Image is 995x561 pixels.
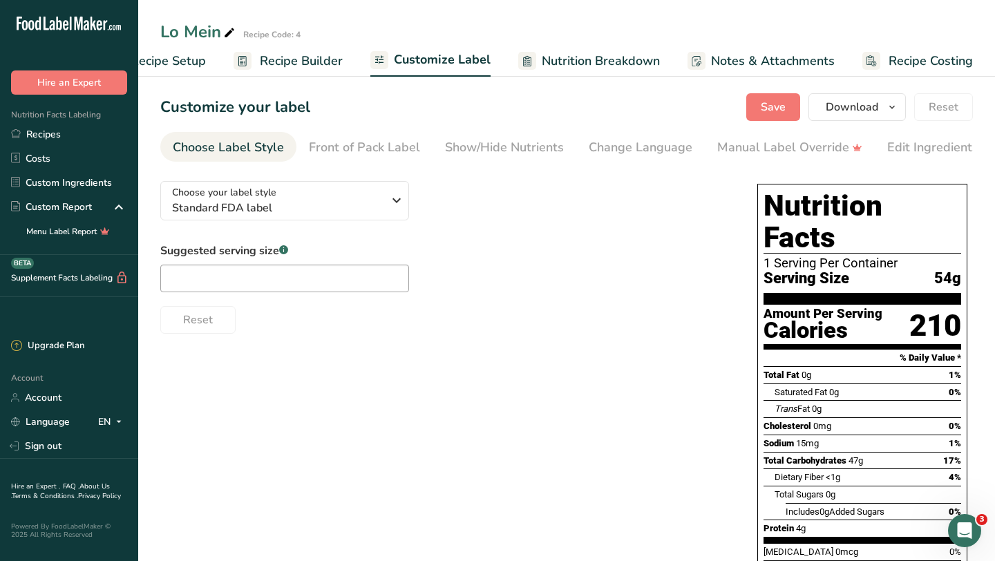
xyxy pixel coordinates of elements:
[849,455,863,466] span: 47g
[826,489,835,500] span: 0g
[786,506,884,517] span: Includes Added Sugars
[889,52,973,70] span: Recipe Costing
[829,387,839,397] span: 0g
[775,403,810,414] span: Fat
[934,270,961,287] span: 54g
[949,472,961,482] span: 4%
[943,455,961,466] span: 17%
[949,421,961,431] span: 0%
[826,99,878,115] span: Download
[104,46,206,77] a: Recipe Setup
[949,546,961,557] span: 0%
[775,489,824,500] span: Total Sugars
[11,339,84,353] div: Upgrade Plan
[160,19,238,44] div: Lo Mein
[826,472,840,482] span: <1g
[948,514,981,547] iframe: Intercom live chat
[589,138,692,157] div: Change Language
[243,28,301,41] div: Recipe Code: 4
[761,99,786,115] span: Save
[688,46,835,77] a: Notes & Attachments
[796,438,819,448] span: 15mg
[764,321,882,341] div: Calories
[764,370,799,380] span: Total Fat
[11,522,127,539] div: Powered By FoodLabelMaker © 2025 All Rights Reserved
[775,472,824,482] span: Dietary Fiber
[542,52,660,70] span: Nutrition Breakdown
[764,307,882,321] div: Amount Per Serving
[949,387,961,397] span: 0%
[711,52,835,70] span: Notes & Attachments
[445,138,564,157] div: Show/Hide Nutrients
[370,44,491,77] a: Customize Label
[764,546,833,557] span: [MEDICAL_DATA]
[717,138,862,157] div: Manual Label Override
[909,307,961,344] div: 210
[764,190,961,254] h1: Nutrition Facts
[98,414,127,430] div: EN
[764,523,794,533] span: Protein
[12,491,78,501] a: Terms & Conditions .
[819,506,829,517] span: 0g
[78,491,121,501] a: Privacy Policy
[172,200,383,216] span: Standard FDA label
[949,438,961,448] span: 1%
[812,403,822,414] span: 0g
[808,93,906,121] button: Download
[394,50,491,69] span: Customize Label
[775,387,827,397] span: Saturated Fat
[131,52,206,70] span: Recipe Setup
[764,270,849,287] span: Serving Size
[11,70,127,95] button: Hire an Expert
[862,46,973,77] a: Recipe Costing
[160,306,236,334] button: Reset
[949,370,961,380] span: 1%
[835,546,858,557] span: 0mcg
[949,506,961,517] span: 0%
[764,455,846,466] span: Total Carbohydrates
[802,370,811,380] span: 0g
[775,403,797,414] i: Trans
[160,96,310,119] h1: Customize your label
[764,256,961,270] div: 1 Serving Per Container
[309,138,420,157] div: Front of Pack Label
[11,410,70,434] a: Language
[518,46,660,77] a: Nutrition Breakdown
[929,99,958,115] span: Reset
[234,46,343,77] a: Recipe Builder
[764,438,794,448] span: Sodium
[11,200,92,214] div: Custom Report
[796,523,806,533] span: 4g
[914,93,973,121] button: Reset
[11,258,34,269] div: BETA
[11,482,60,491] a: Hire an Expert .
[160,243,409,259] label: Suggested serving size
[160,181,409,220] button: Choose your label style Standard FDA label
[764,421,811,431] span: Cholesterol
[183,312,213,328] span: Reset
[172,185,276,200] span: Choose your label style
[63,482,79,491] a: FAQ .
[976,514,987,525] span: 3
[11,482,110,501] a: About Us .
[813,421,831,431] span: 0mg
[764,350,961,366] section: % Daily Value *
[260,52,343,70] span: Recipe Builder
[173,138,284,157] div: Choose Label Style
[746,93,800,121] button: Save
